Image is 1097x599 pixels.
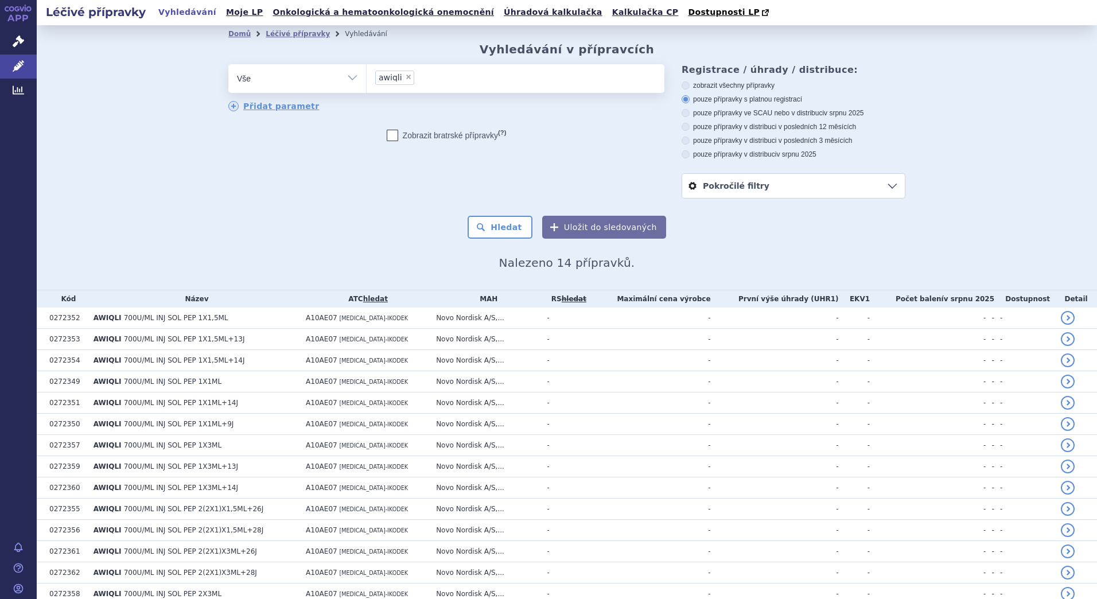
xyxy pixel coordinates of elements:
span: A10AE07 [306,526,337,534]
span: Dostupnosti LP [688,7,760,17]
a: Vyhledávání [155,5,220,20]
td: - [541,456,590,477]
td: Novo Nordisk A/S,... [430,562,541,584]
td: - [994,520,1055,541]
td: - [994,562,1055,584]
td: - [994,414,1055,435]
span: A10AE07 [306,569,337,577]
span: [MEDICAL_DATA]-IKODEK [339,570,408,576]
td: - [541,350,590,371]
td: 0272357 [44,435,88,456]
td: - [711,435,839,456]
span: A10AE07 [306,335,337,343]
a: detail [1061,502,1075,516]
td: - [870,329,986,350]
td: - [870,350,986,371]
span: v srpnu 2025 [944,295,994,303]
span: A10AE07 [306,441,337,449]
td: - [839,435,870,456]
span: v srpnu 2025 [776,150,816,158]
th: Kód [44,290,88,308]
td: - [541,477,590,499]
td: - [541,414,590,435]
td: - [994,499,1055,520]
th: Dostupnost [994,290,1055,308]
td: - [994,371,1055,392]
td: 0272360 [44,477,88,499]
a: hledat [363,295,388,303]
td: - [986,435,994,456]
td: - [839,499,870,520]
del: hledat [562,295,586,303]
td: - [541,435,590,456]
td: - [986,499,994,520]
td: - [590,456,710,477]
span: × [405,73,412,80]
td: Novo Nordisk A/S,... [430,520,541,541]
td: - [711,520,839,541]
td: 0272350 [44,414,88,435]
td: - [994,477,1055,499]
td: Novo Nordisk A/S,... [430,499,541,520]
td: - [870,435,986,456]
a: detail [1061,375,1075,388]
td: - [870,414,986,435]
span: AWIQLI [94,420,122,428]
span: A10AE07 [306,590,337,598]
td: Novo Nordisk A/S,... [430,414,541,435]
span: [MEDICAL_DATA]-IKODEK [339,506,408,512]
td: - [541,541,590,562]
td: Novo Nordisk A/S,... [430,541,541,562]
span: 700U/ML INJ SOL PEP 2(2X1)X3ML+28J [124,569,257,577]
td: - [839,477,870,499]
td: Novo Nordisk A/S,... [430,456,541,477]
span: AWIQLI [94,569,122,577]
span: 700U/ML INJ SOL PEP 1X1ML [124,378,221,386]
span: 700U/ML INJ SOL PEP 1X1,5ML [124,314,228,322]
span: v srpnu 2025 [824,109,863,117]
td: - [839,350,870,371]
span: A10AE07 [306,420,337,428]
td: Novo Nordisk A/S,... [430,350,541,371]
td: - [986,329,994,350]
td: - [994,350,1055,371]
a: detail [1061,544,1075,558]
td: - [986,350,994,371]
td: Novo Nordisk A/S,... [430,308,541,329]
span: 700U/ML INJ SOL PEP 1X3ML [124,441,221,449]
td: - [711,456,839,477]
span: [MEDICAL_DATA]-IKODEK [339,527,408,534]
td: - [839,520,870,541]
h2: Léčivé přípravky [37,4,155,20]
a: detail [1061,566,1075,579]
span: AWIQLI [94,526,122,534]
td: - [711,562,839,584]
th: Název [88,290,300,308]
td: - [994,308,1055,329]
button: Hledat [468,216,532,239]
td: - [541,562,590,584]
span: 700U/ML INJ SOL PEP 1X1,5ML+13J [124,335,245,343]
span: AWIQLI [94,484,122,492]
span: A10AE07 [306,462,337,470]
td: - [986,371,994,392]
span: AWIQLI [94,378,122,386]
a: detail [1061,460,1075,473]
span: 700U/ML INJ SOL PEP 1X1,5ML+14J [124,356,245,364]
td: - [541,392,590,414]
td: 0272356 [44,520,88,541]
span: [MEDICAL_DATA]-IKODEK [339,485,408,491]
td: - [711,477,839,499]
a: Dostupnosti LP [684,5,775,21]
a: detail [1061,396,1075,410]
a: detail [1061,311,1075,325]
td: - [986,414,994,435]
th: MAH [430,290,541,308]
td: - [590,499,710,520]
label: pouze přípravky v distribuci v posledních 12 měsících [682,122,905,131]
th: ATC [300,290,430,308]
td: - [590,308,710,329]
label: pouze přípravky s platnou registrací [682,95,905,104]
span: 700U/ML INJ SOL PEP 2(2X1)X1,5ML+26J [124,505,264,513]
td: 0272361 [44,541,88,562]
